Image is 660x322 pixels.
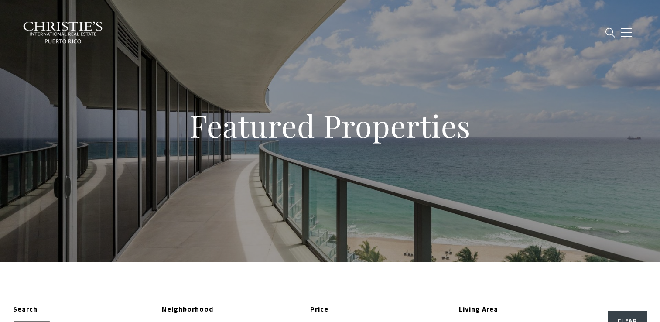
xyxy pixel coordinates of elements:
div: Neighborhood [162,304,304,315]
div: Search [13,304,155,315]
img: Christie's International Real Estate black text logo [23,21,104,44]
div: Living Area [459,304,601,315]
div: Price [310,304,452,315]
h1: Featured Properties [134,106,527,145]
